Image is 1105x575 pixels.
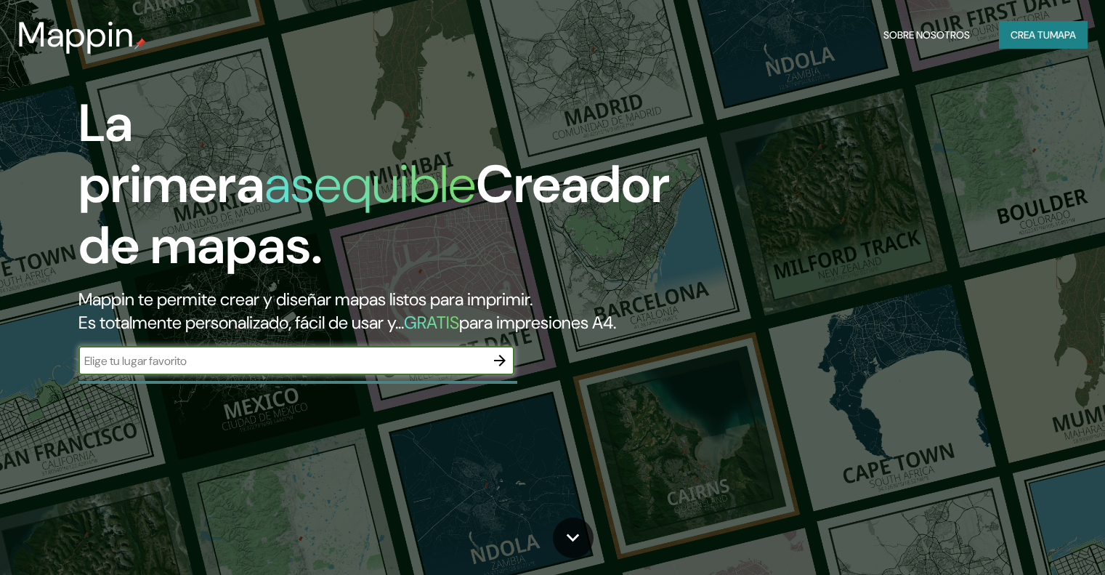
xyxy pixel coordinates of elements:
font: mapa [1050,28,1076,41]
font: para impresiones A4. [459,311,616,334]
button: Crea tumapa [999,21,1088,49]
font: GRATIS [404,311,459,334]
font: Es totalmente personalizado, fácil de usar y... [78,311,404,334]
input: Elige tu lugar favorito [78,353,485,369]
font: Crea tu [1011,28,1050,41]
font: asequible [264,150,476,218]
font: Sobre nosotros [883,28,970,41]
font: Mappin [17,12,134,57]
font: Mappin te permite crear y diseñar mapas listos para imprimir. [78,288,533,310]
button: Sobre nosotros [878,21,976,49]
font: Creador de mapas. [78,150,670,279]
img: pin de mapeo [134,38,146,49]
font: La primera [78,89,264,218]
